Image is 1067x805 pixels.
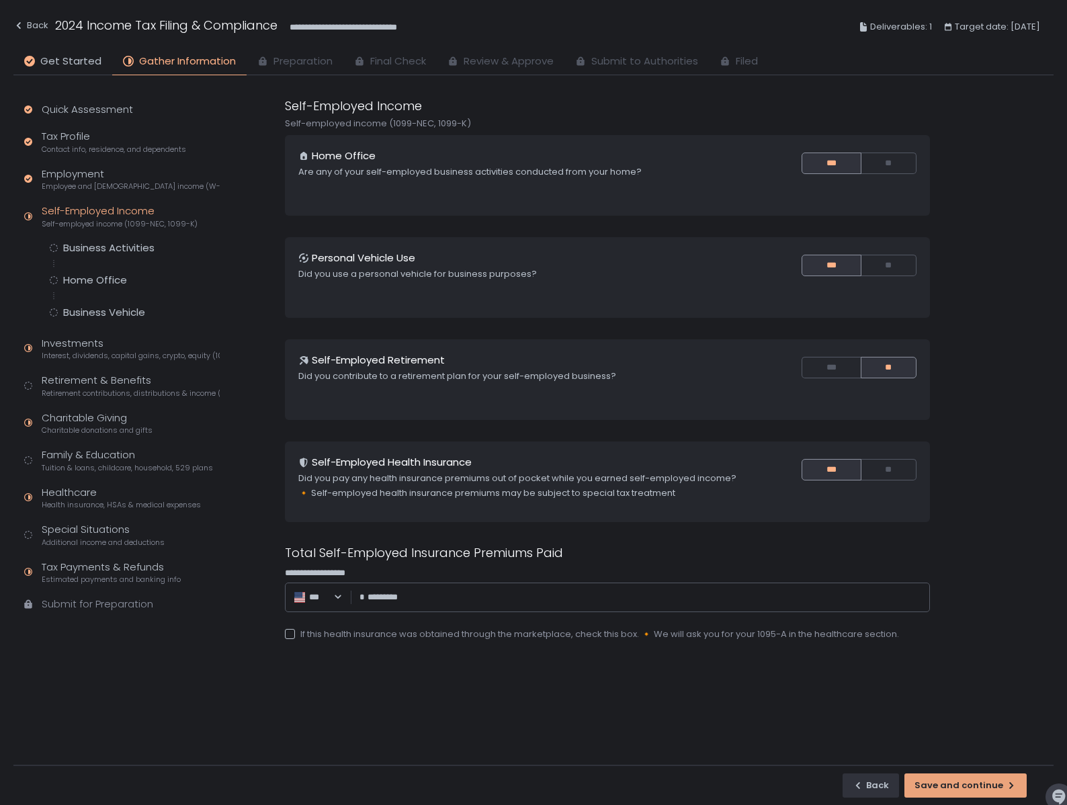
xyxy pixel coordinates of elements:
div: Search for option [293,591,343,604]
h1: Self-Employed Health Insurance [312,455,472,470]
div: Self-employed income (1099-NEC, 1099-K) [285,118,930,130]
span: Review & Approve [464,54,554,69]
span: Health insurance, HSAs & medical expenses [42,500,201,510]
span: Retirement contributions, distributions & income (1099-R, 5498) [42,388,220,398]
span: Filed [736,54,758,69]
span: Interest, dividends, capital gains, crypto, equity (1099s, K-1s) [42,351,220,361]
div: 🔸 Self-employed health insurance premiums may be subject to special tax treatment [298,487,748,499]
div: Tax Payments & Refunds [42,560,181,585]
span: Get Started [40,54,101,69]
div: Tax Profile [42,129,186,155]
div: Quick Assessment [42,102,133,118]
span: Employee and [DEMOGRAPHIC_DATA] income (W-2s) [42,181,220,192]
div: Back [13,17,48,34]
div: Self-Employed Income [42,204,198,229]
input: Search for option [327,591,332,604]
h1: 2024 Income Tax Filing & Compliance [55,16,278,34]
button: Save and continue [904,773,1027,798]
h1: Home Office [312,149,376,164]
span: Charitable donations and gifts [42,425,153,435]
span: Estimated payments and banking info [42,575,181,585]
div: Charitable Giving [42,411,153,436]
span: Target date: [DATE] [955,19,1040,35]
div: Business Activities [63,241,155,255]
div: Submit for Preparation [42,597,153,612]
div: Retirement & Benefits [42,373,220,398]
div: Did you use a personal vehicle for business purposes? [298,268,748,280]
div: Did you contribute to a retirement plan for your self-employed business? [298,370,748,382]
span: Tuition & loans, childcare, household, 529 plans [42,463,213,473]
span: Contact info, residence, and dependents [42,144,186,155]
h1: Self-Employed Retirement [312,353,445,368]
div: Did you pay any health insurance premiums out of pocket while you earned self-employed income? [298,472,748,484]
button: Back [843,773,899,798]
div: Employment [42,167,220,192]
button: Back [13,16,48,38]
span: Self-employed income (1099-NEC, 1099-K) [42,219,198,229]
div: Home Office [63,273,127,287]
div: Healthcare [42,485,201,511]
h1: Self-Employed Income [285,97,422,115]
span: Submit to Authorities [591,54,698,69]
div: Investments [42,336,220,362]
span: Gather Information [139,54,236,69]
div: Are any of your self-employed business activities conducted from your home? [298,166,748,178]
h1: Total Self-Employed Insurance Premiums Paid [285,544,563,562]
span: Additional income and deductions [42,538,165,548]
div: Family & Education [42,448,213,473]
div: Back [853,779,889,792]
span: Deliverables: 1 [870,19,932,35]
span: Preparation [273,54,333,69]
div: Business Vehicle [63,306,145,319]
div: Save and continue [914,779,1017,792]
div: Special Situations [42,522,165,548]
h1: Personal Vehicle Use [312,251,415,266]
span: Final Check [370,54,426,69]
